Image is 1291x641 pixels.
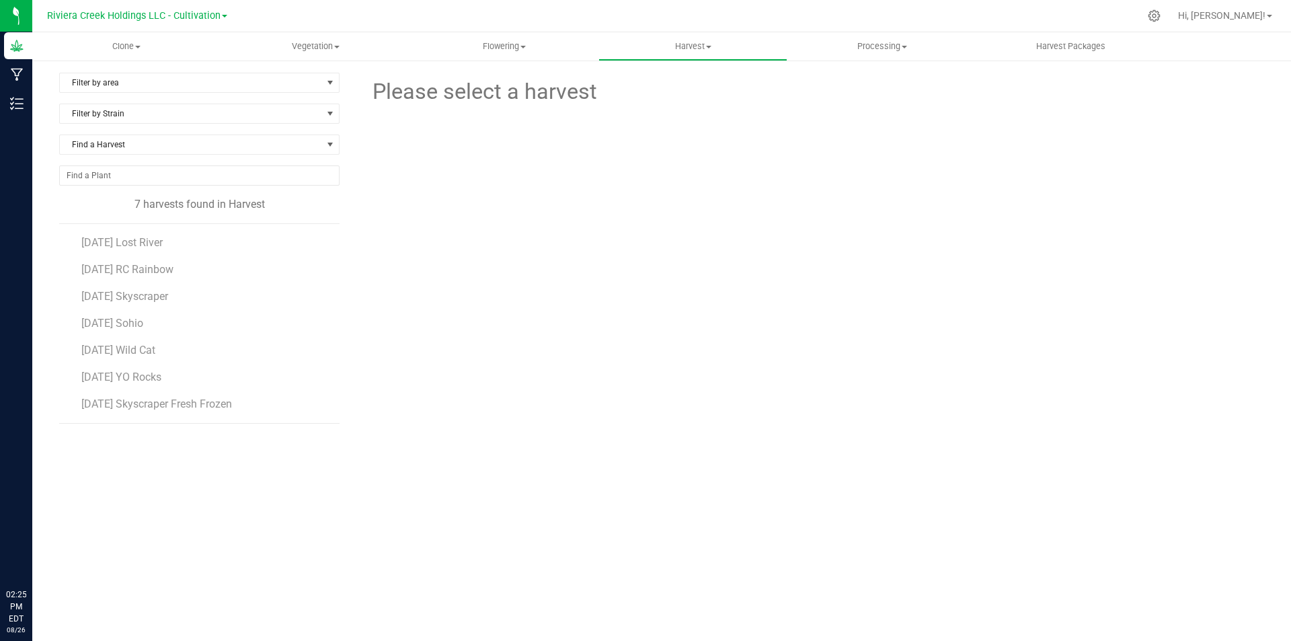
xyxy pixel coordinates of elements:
[1146,9,1163,22] div: Manage settings
[10,39,24,52] inline-svg: Grow
[787,32,976,61] a: Processing
[47,10,221,22] span: Riviera Creek Holdings LLC - Cultivation
[976,32,1165,61] a: Harvest Packages
[81,236,163,249] span: [DATE] Lost River
[6,625,26,635] p: 08/26
[60,73,322,92] span: Filter by area
[222,40,409,52] span: Vegetation
[322,73,339,92] span: select
[599,40,787,52] span: Harvest
[60,104,322,123] span: Filter by Strain
[598,32,787,61] a: Harvest
[81,371,161,383] span: [DATE] YO Rocks
[60,135,322,154] span: Find a Harvest
[6,589,26,625] p: 02:25 PM EDT
[81,344,155,356] span: [DATE] Wild Cat
[32,32,221,61] a: Clone
[370,75,597,108] span: Please select a harvest
[10,68,24,81] inline-svg: Manufacturing
[81,290,168,303] span: [DATE] Skyscraper
[410,32,599,61] a: Flowering
[13,533,54,574] iframe: Resource center
[10,97,24,110] inline-svg: Inventory
[788,40,976,52] span: Processing
[1018,40,1124,52] span: Harvest Packages
[32,40,221,52] span: Clone
[81,263,173,276] span: [DATE] RC Rainbow
[81,398,232,410] span: [DATE] Skyscraper Fresh Frozen
[221,32,410,61] a: Vegetation
[60,166,339,185] input: NO DATA FOUND
[1178,10,1265,21] span: Hi, [PERSON_NAME]!
[411,40,598,52] span: Flowering
[81,317,143,330] span: [DATE] Sohio
[59,196,340,213] div: 7 harvests found in Harvest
